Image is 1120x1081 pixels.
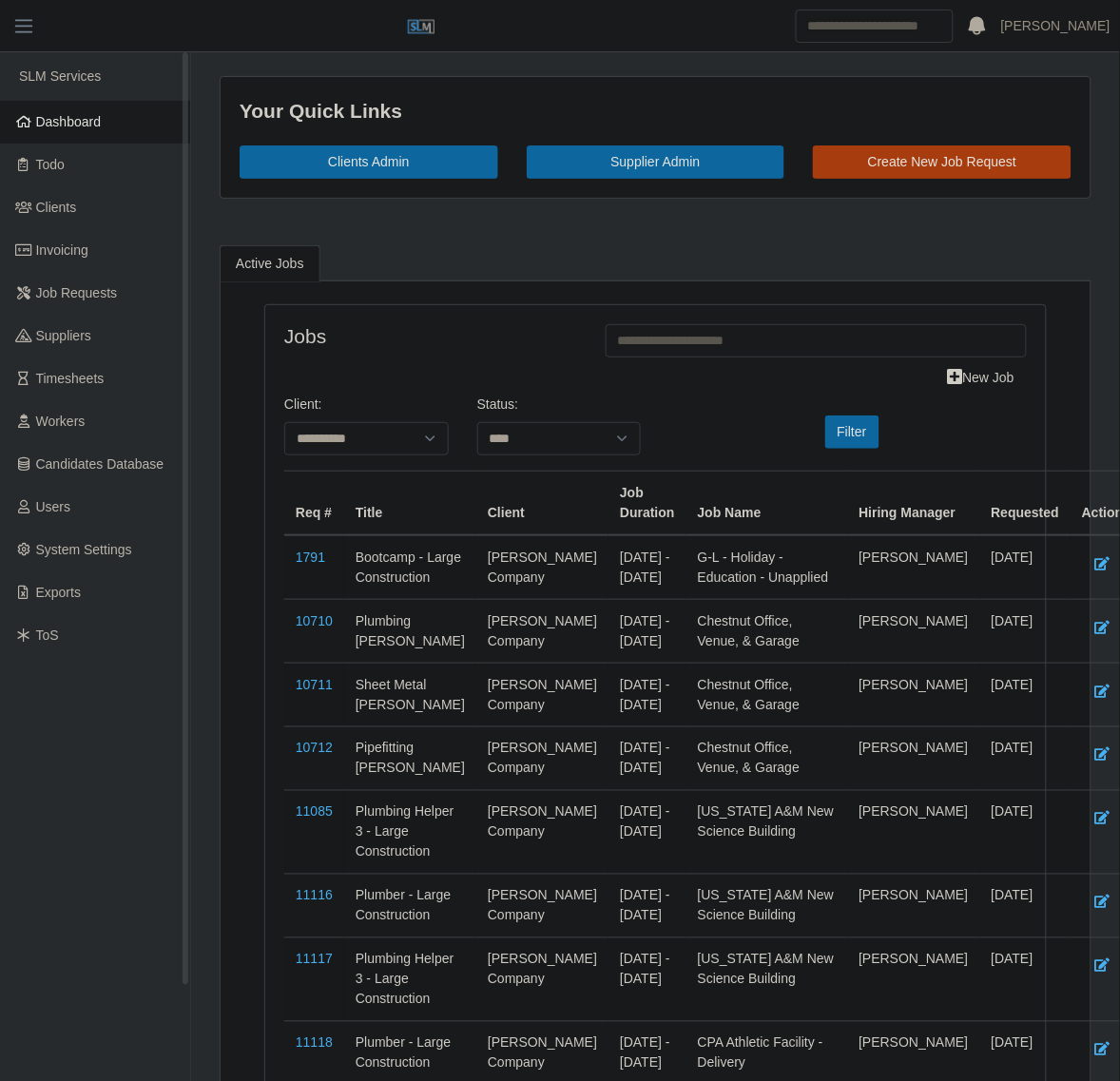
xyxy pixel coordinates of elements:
td: Plumbing Helper 3 - Large Construction [344,937,476,1021]
td: [PERSON_NAME] [848,790,980,874]
th: Title [344,471,476,535]
span: Job Requests [36,285,118,300]
td: [DATE] [980,726,1072,790]
a: 10710 [296,613,333,628]
label: Status: [477,395,519,415]
a: 11116 [296,888,333,903]
th: Req # [284,471,344,535]
td: [DATE] - [DATE] [608,535,686,600]
label: Client: [284,395,322,415]
td: [DATE] - [DATE] [608,726,686,790]
td: [US_STATE] A&M New Science Building [686,790,848,874]
td: Plumber - Large Construction [344,874,476,937]
td: Chestnut Office, Venue, & Garage [686,726,848,790]
span: Workers [36,414,86,429]
td: [PERSON_NAME] [848,874,980,937]
a: 11085 [296,804,333,820]
td: Sheet Metal [PERSON_NAME] [344,663,476,726]
span: Timesheets [36,371,105,386]
a: 11117 [296,952,333,967]
span: Users [36,499,71,514]
td: [PERSON_NAME] [848,599,980,663]
a: 1791 [296,550,325,565]
td: [PERSON_NAME] [848,937,980,1021]
span: SLM Services [19,68,101,84]
td: [PERSON_NAME] Company [476,599,608,663]
td: Plumbing Helper 3 - Large Construction [344,790,476,874]
a: 11118 [296,1035,333,1051]
input: Search [796,10,954,43]
td: Pipefitting [PERSON_NAME] [344,726,476,790]
a: Clients Admin [240,145,498,179]
td: Chestnut Office, Venue, & Garage [686,599,848,663]
td: G-L - Holiday - Education - Unapplied [686,535,848,600]
td: [PERSON_NAME] Company [476,937,608,1021]
button: Filter [825,415,879,449]
a: 10711 [296,677,333,692]
td: [PERSON_NAME] Company [476,790,608,874]
span: Clients [36,200,77,215]
a: New Job [936,361,1027,395]
td: [DATE] [980,663,1072,726]
a: 10712 [296,741,333,756]
td: [DATE] - [DATE] [608,790,686,874]
td: [DATE] [980,874,1072,937]
span: Todo [36,157,65,172]
td: [PERSON_NAME] Company [476,726,608,790]
span: System Settings [36,542,132,557]
td: [US_STATE] A&M New Science Building [686,874,848,937]
th: Requested [980,471,1072,535]
th: Job Name [686,471,848,535]
h4: Jobs [284,324,577,348]
div: Your Quick Links [240,96,1072,126]
a: Create New Job Request [813,145,1072,179]
td: [US_STATE] A&M New Science Building [686,937,848,1021]
td: [DATE] [980,535,1072,600]
a: Active Jobs [220,245,320,282]
td: [DATE] - [DATE] [608,599,686,663]
td: [DATE] [980,790,1072,874]
th: Job Duration [608,471,686,535]
th: Hiring Manager [848,471,980,535]
span: Dashboard [36,114,102,129]
span: ToS [36,627,59,643]
td: Bootcamp - Large Construction [344,535,476,600]
span: Invoicing [36,242,88,258]
th: Client [476,471,608,535]
td: [PERSON_NAME] [848,726,980,790]
td: [DATE] [980,937,1072,1021]
span: Candidates Database [36,456,164,472]
td: [DATE] - [DATE] [608,663,686,726]
td: Chestnut Office, Venue, & Garage [686,663,848,726]
td: [PERSON_NAME] [848,663,980,726]
td: [DATE] [980,599,1072,663]
td: Plumbing [PERSON_NAME] [344,599,476,663]
a: Supplier Admin [527,145,785,179]
td: [PERSON_NAME] Company [476,874,608,937]
td: [PERSON_NAME] Company [476,535,608,600]
span: Exports [36,585,81,600]
td: [DATE] - [DATE] [608,874,686,937]
td: [DATE] - [DATE] [608,937,686,1021]
img: SLM Logo [407,12,435,41]
span: Suppliers [36,328,91,343]
a: [PERSON_NAME] [1001,16,1110,36]
td: [PERSON_NAME] Company [476,663,608,726]
td: [PERSON_NAME] [848,535,980,600]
